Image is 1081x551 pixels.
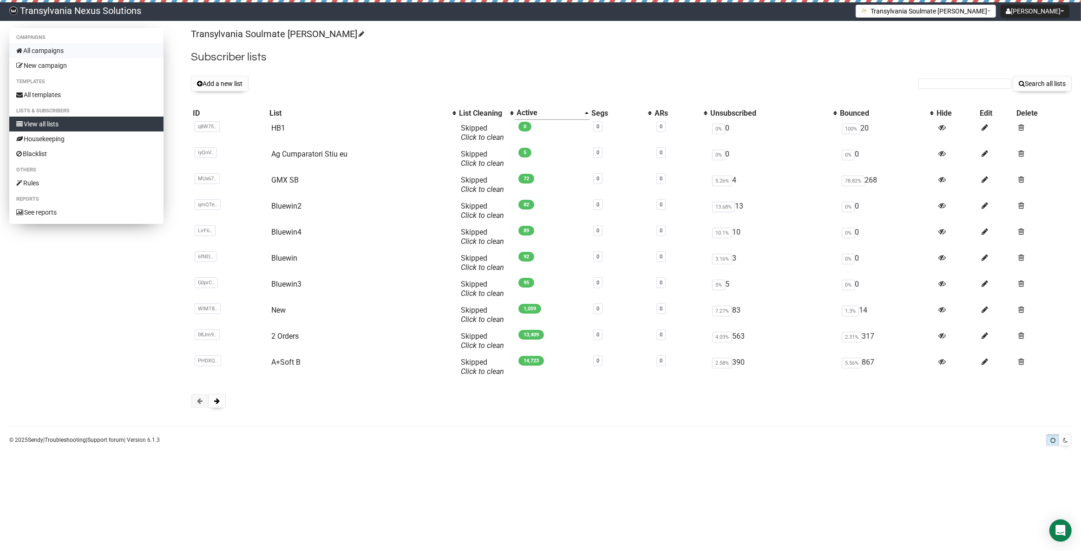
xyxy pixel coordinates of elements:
a: 0 [660,150,662,156]
div: ARs [655,109,699,118]
a: New [271,306,286,315]
td: 10 [708,224,838,250]
span: 95 [518,278,534,288]
td: 0 [708,120,838,146]
span: Skipped [461,176,504,194]
button: Search all lists [1013,76,1072,92]
span: 82 [518,200,534,210]
a: Click to clean [461,289,504,298]
a: Click to clean [461,185,504,194]
a: Rules [9,176,164,190]
td: 83 [708,302,838,328]
a: See reports [9,205,164,220]
span: 10.1% [712,228,732,238]
li: Templates [9,76,164,87]
a: Click to clean [461,159,504,168]
h2: Subscriber lists [191,49,1072,66]
td: 268 [838,172,935,198]
div: Unsubscribed [710,109,829,118]
td: 13 [708,198,838,224]
button: Transylvania Soulmate [PERSON_NAME] [856,5,996,18]
span: 5.26% [712,176,732,186]
a: Click to clean [461,367,504,376]
td: 0 [838,250,935,276]
a: A+Soft B [271,358,301,367]
a: 0 [596,228,599,234]
span: Skipped [461,358,504,376]
th: ARs: No sort applied, activate to apply an ascending sort [653,106,708,120]
a: 0 [596,150,599,156]
a: 0 [596,306,599,312]
a: Transylvania Soulmate [PERSON_NAME] [191,28,363,39]
span: 0% [712,124,725,134]
a: Click to clean [461,133,504,142]
span: Skipped [461,332,504,350]
span: 13.68% [712,202,735,212]
th: Active: Ascending sort applied, activate to apply a descending sort [515,106,590,120]
a: All campaigns [9,43,164,58]
li: Campaigns [9,32,164,43]
td: 20 [838,120,935,146]
td: 563 [708,328,838,354]
span: Skipped [461,150,504,168]
a: Housekeeping [9,131,164,146]
span: Skipped [461,124,504,142]
a: 0 [596,124,599,130]
a: Bluewin4 [271,228,301,236]
a: Bluewin2 [271,202,301,210]
a: 0 [660,254,662,260]
th: Segs: No sort applied, activate to apply an ascending sort [590,106,653,120]
a: 0 [596,358,599,364]
a: Click to clean [461,237,504,246]
th: Hide: No sort applied, sorting is disabled [935,106,978,120]
span: Skipped [461,280,504,298]
span: 5% [712,280,725,290]
img: 586cc6b7d8bc403f0c61b981d947c989 [9,7,18,15]
span: G0prC.. [195,277,218,288]
div: List [269,109,448,118]
div: ID [193,109,266,118]
span: WlMT8.. [195,303,221,314]
li: Reports [9,194,164,205]
span: Skipped [461,202,504,220]
p: © 2025 | | | Version 6.1.3 [9,435,160,445]
span: 92 [518,252,534,262]
a: 0 [660,124,662,130]
span: LirF6.. [195,225,216,236]
span: Skipped [461,306,504,324]
a: Support forum [87,437,124,443]
div: Edit [980,109,1013,118]
a: 2 Orders [271,332,299,341]
li: Others [9,164,164,176]
a: All templates [9,87,164,102]
a: View all lists [9,117,164,131]
span: 0% [842,228,855,238]
th: List Cleaning: No sort applied, activate to apply an ascending sort [457,106,515,120]
th: Unsubscribed: No sort applied, activate to apply an ascending sort [708,106,838,120]
span: iyQnV.. [195,147,217,158]
td: 390 [708,354,838,380]
span: 3.16% [712,254,732,264]
span: 0 [518,122,531,131]
span: PHDXQ.. [195,355,221,366]
span: Skipped [461,254,504,272]
span: 0% [842,254,855,264]
th: Delete: No sort applied, sorting is disabled [1015,106,1072,120]
div: Hide [937,109,976,118]
span: 72 [518,174,534,184]
td: 5 [708,276,838,302]
td: 3 [708,250,838,276]
img: 1.png [861,7,868,14]
a: GMX SB [271,176,299,184]
a: 0 [660,358,662,364]
a: 0 [660,202,662,208]
a: New campaign [9,58,164,73]
td: 0 [838,146,935,172]
a: 0 [660,176,662,182]
span: 0% [712,150,725,160]
div: Open Intercom Messenger [1049,519,1072,542]
button: [PERSON_NAME] [1001,5,1069,18]
span: 89 [518,226,534,236]
span: 5 [518,148,531,157]
a: Click to clean [461,341,504,350]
